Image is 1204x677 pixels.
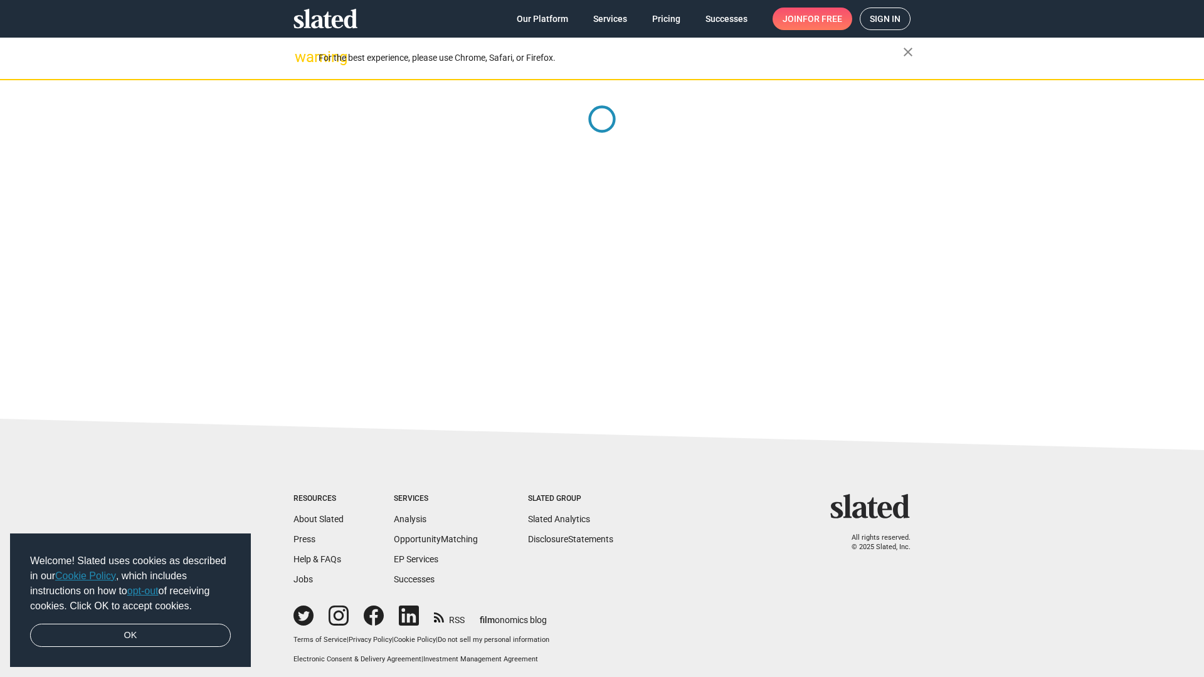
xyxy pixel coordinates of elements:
[319,50,903,66] div: For the best experience, please use Chrome, Safari, or Firefox.
[394,534,478,544] a: OpportunityMatching
[293,554,341,564] a: Help & FAQs
[293,514,344,524] a: About Slated
[528,534,613,544] a: DisclosureStatements
[347,636,349,644] span: |
[10,533,251,668] div: cookieconsent
[436,636,438,644] span: |
[55,570,116,581] a: Cookie Policy
[127,585,159,596] a: opt-out
[293,494,344,504] div: Resources
[30,624,231,648] a: dismiss cookie message
[838,533,911,552] p: All rights reserved. © 2025 Slated, Inc.
[517,8,568,30] span: Our Platform
[652,8,680,30] span: Pricing
[394,554,438,564] a: EP Services
[507,8,578,30] a: Our Platform
[293,655,421,663] a: Electronic Consent & Delivery Agreement
[480,615,495,625] span: film
[705,8,747,30] span: Successes
[421,655,423,663] span: |
[434,607,465,626] a: RSS
[860,8,911,30] a: Sign in
[695,8,758,30] a: Successes
[593,8,627,30] span: Services
[783,8,842,30] span: Join
[870,8,900,29] span: Sign in
[803,8,842,30] span: for free
[394,636,436,644] a: Cookie Policy
[394,494,478,504] div: Services
[295,50,310,65] mat-icon: warning
[480,604,547,626] a: filmonomics blog
[293,574,313,584] a: Jobs
[642,8,690,30] a: Pricing
[293,534,315,544] a: Press
[392,636,394,644] span: |
[349,636,392,644] a: Privacy Policy
[900,45,916,60] mat-icon: close
[438,636,549,645] button: Do not sell my personal information
[583,8,637,30] a: Services
[528,514,590,524] a: Slated Analytics
[773,8,852,30] a: Joinfor free
[394,574,435,584] a: Successes
[293,636,347,644] a: Terms of Service
[394,514,426,524] a: Analysis
[30,554,231,614] span: Welcome! Slated uses cookies as described in our , which includes instructions on how to of recei...
[528,494,613,504] div: Slated Group
[423,655,538,663] a: Investment Management Agreement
